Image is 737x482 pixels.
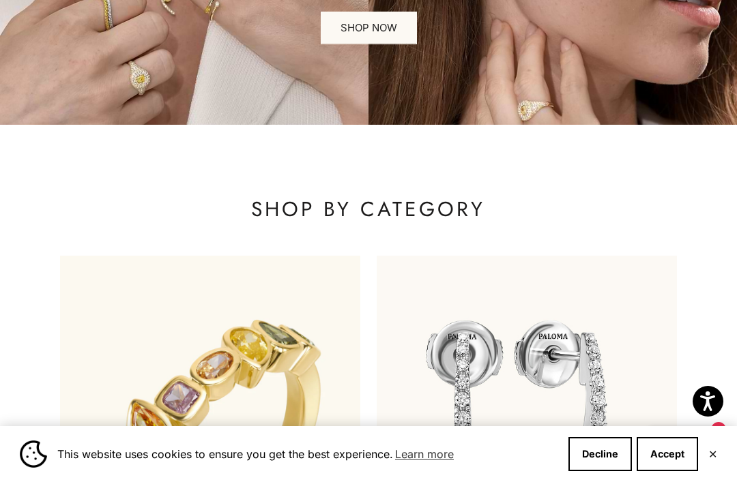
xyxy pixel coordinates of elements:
p: SHOP BY CATEGORY [60,196,677,223]
button: Close [708,450,717,458]
span: This website uses cookies to ensure you get the best experience. [57,444,558,464]
button: Decline [568,437,632,471]
a: SHOP NOW [321,12,417,44]
a: Learn more [393,444,456,464]
button: Accept [637,437,698,471]
img: Cookie banner [20,440,47,468]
